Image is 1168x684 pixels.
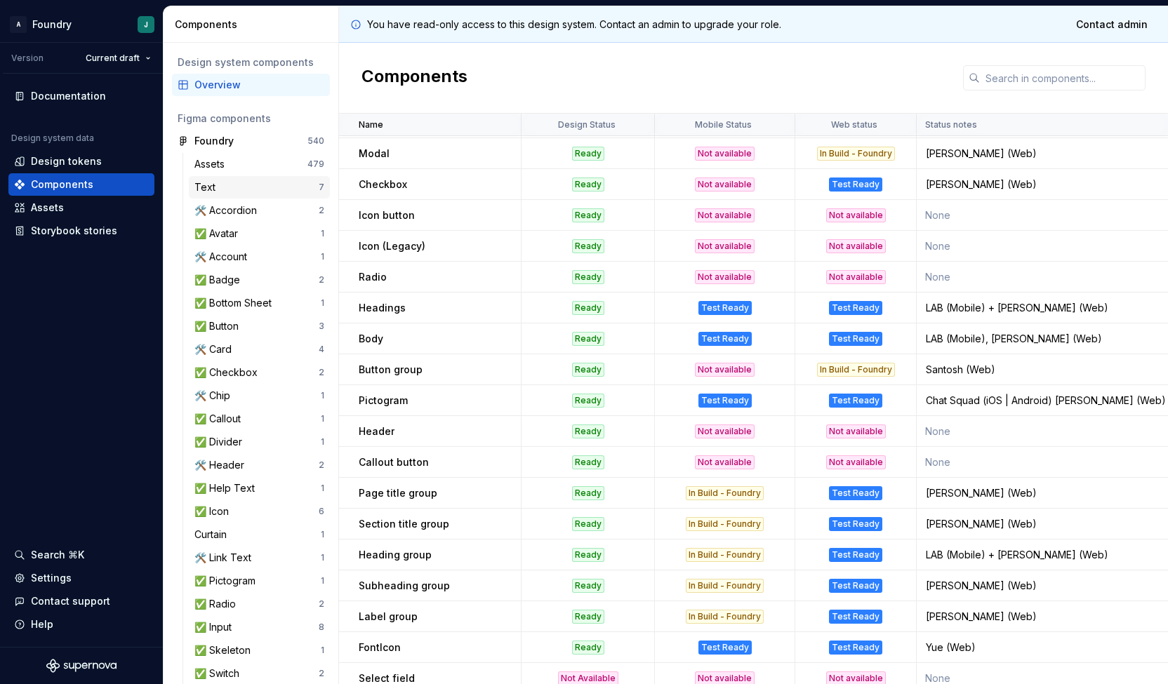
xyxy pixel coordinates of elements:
[321,297,324,309] div: 1
[359,239,425,253] p: Icon (Legacy)
[558,119,616,130] p: Design Status
[829,548,882,562] div: Test Ready
[194,458,250,472] div: 🛠️ Header
[194,319,244,333] div: ✅ Button
[359,301,406,315] p: Headings
[572,332,604,346] div: Ready
[319,321,324,332] div: 3
[189,523,330,546] a: Curtain1
[189,222,330,245] a: ✅ Avatar1
[321,436,324,448] div: 1
[319,205,324,216] div: 2
[31,201,64,215] div: Assets
[31,571,72,585] div: Settings
[194,296,277,310] div: ✅ Bottom Sheet
[831,119,877,130] p: Web status
[572,177,604,192] div: Ready
[321,552,324,563] div: 1
[686,548,764,562] div: In Build - Foundry
[194,574,261,588] div: ✅ Pictogram
[359,147,390,161] p: Modal
[359,177,407,192] p: Checkbox
[359,641,401,655] p: FontIcon
[194,366,263,380] div: ✅ Checkbox
[319,274,324,286] div: 2
[319,460,324,471] div: 2
[319,367,324,378] div: 2
[46,659,117,673] a: Supernova Logo
[307,159,324,170] div: 479
[319,506,324,517] div: 6
[194,389,236,403] div: 🛠️ Chip
[8,567,154,589] a: Settings
[189,593,330,615] a: ✅ Radio2
[172,74,330,96] a: Overview
[189,431,330,453] a: ✅ Divider1
[194,528,232,542] div: Curtain
[829,301,882,315] div: Test Ready
[572,548,604,562] div: Ready
[194,504,234,518] div: ✅ Icon
[359,517,449,531] p: Section title group
[829,610,882,624] div: Test Ready
[189,639,330,662] a: ✅ Skeleton1
[31,594,110,608] div: Contact support
[698,641,752,655] div: Test Ready
[189,292,330,314] a: ✅ Bottom Sheet1
[8,85,154,107] a: Documentation
[829,486,882,500] div: Test Ready
[572,394,604,408] div: Ready
[194,203,263,217] div: 🛠️ Accordion
[1067,12,1157,37] a: Contact admin
[189,199,330,222] a: 🛠️ Accordion2
[321,413,324,424] div: 1
[572,641,604,655] div: Ready
[11,133,94,144] div: Design system data
[189,454,330,476] a: 🛠️ Header2
[572,424,604,438] div: Ready
[8,173,154,196] a: Components
[189,477,330,499] a: ✅ Help Text1
[359,394,408,408] p: Pictogram
[826,208,886,222] div: Not available
[359,363,423,377] p: Button group
[11,53,44,64] div: Version
[695,270,755,284] div: Not available
[189,269,330,291] a: ✅ Badge2
[31,617,53,631] div: Help
[829,641,882,655] div: Test Ready
[189,176,330,199] a: Text7
[189,246,330,268] a: 🛠️ Account1
[686,610,764,624] div: In Build - Foundry
[194,435,248,449] div: ✅ Divider
[8,220,154,242] a: Storybook stories
[189,153,330,175] a: Assets479
[194,227,244,241] div: ✅ Avatar
[829,517,882,531] div: Test Ready
[359,610,418,624] p: Label group
[572,455,604,469] div: Ready
[194,250,253,264] div: 🛠️ Account
[189,570,330,592] a: ✅ Pictogram1
[1076,18,1148,32] span: Contact admin
[178,55,324,69] div: Design system components
[319,668,324,679] div: 2
[817,147,895,161] div: In Build - Foundry
[194,597,241,611] div: ✅ Radio
[319,344,324,355] div: 4
[319,622,324,633] div: 8
[572,301,604,315] div: Ready
[698,301,752,315] div: Test Ready
[686,486,764,500] div: In Build - Foundry
[686,517,764,531] div: In Build - Foundry
[826,270,886,284] div: Not available
[194,342,237,356] div: 🛠️ Card
[572,610,604,624] div: Ready
[194,620,237,634] div: ✅ Input
[86,53,140,64] span: Current draft
[194,551,257,565] div: 🛠️ Link Text
[8,544,154,566] button: Search ⌘K
[194,643,256,657] div: ✅ Skeleton
[359,424,394,438] p: Header
[32,18,72,32] div: Foundry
